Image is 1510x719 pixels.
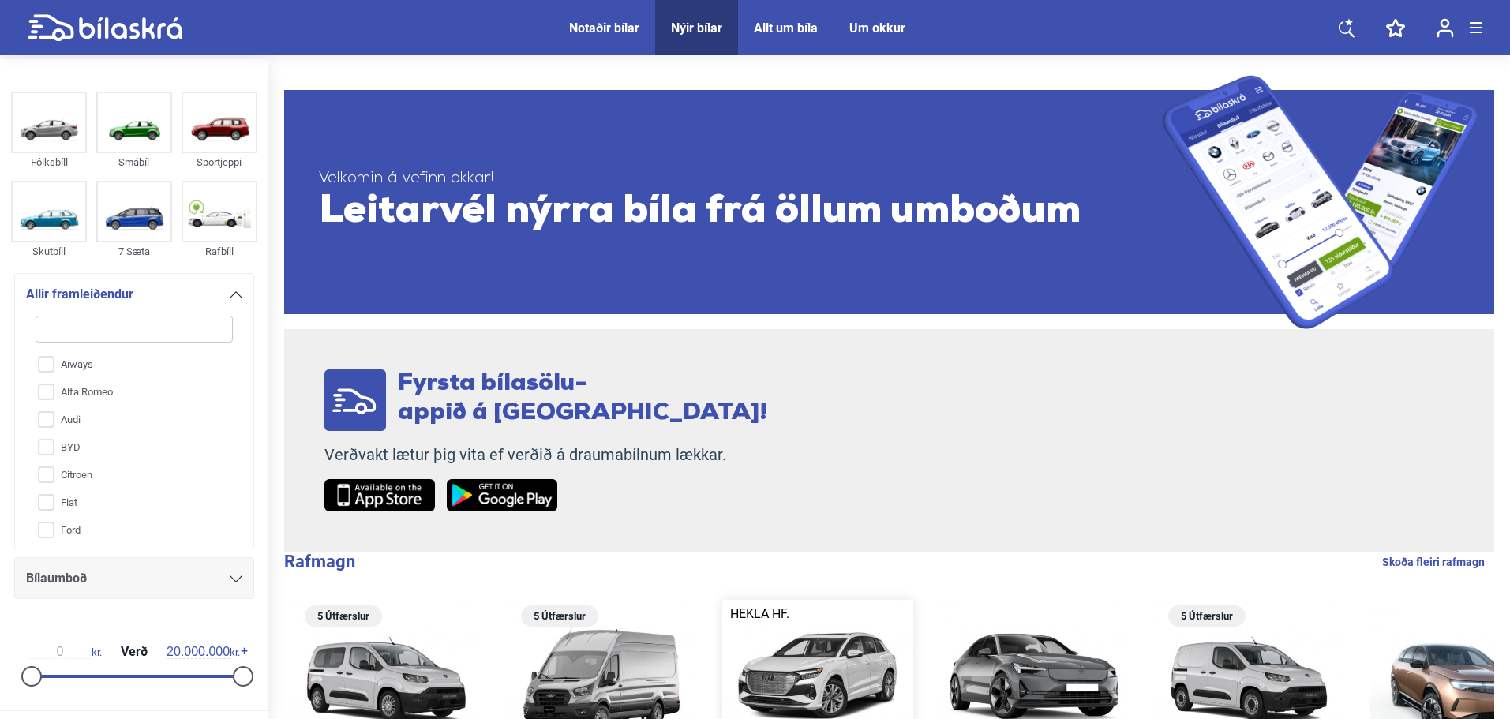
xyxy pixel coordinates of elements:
div: Skutbíll [11,242,87,260]
span: Verð [117,646,152,658]
a: Allt um bíla [754,21,818,36]
p: Verðvakt lætur þig vita ef verðið á draumabílnum lækkar. [324,445,767,465]
div: HEKLA HF. [730,608,789,620]
div: Smábíl [96,153,172,171]
span: Leitarvél nýrra bíla frá öllum umboðum [319,189,1163,236]
div: 7 Sæta [96,242,172,260]
a: Um okkur [849,21,905,36]
span: kr. [28,645,102,659]
span: Bílaumboð [26,567,87,590]
span: Velkomin á vefinn okkar! [319,169,1163,189]
span: Fyrsta bílasölu- appið á [GEOGRAPHIC_DATA]! [398,372,767,425]
span: 5 Útfærslur [529,605,590,627]
a: Nýir bílar [671,21,722,36]
div: Rafbíll [182,242,257,260]
a: Skoða fleiri rafmagn [1382,552,1485,572]
span: 5 Útfærslur [313,605,374,627]
b: Rafmagn [284,552,355,571]
div: Fólksbíll [11,153,87,171]
span: Allir framleiðendur [26,283,133,305]
a: Notaðir bílar [569,21,639,36]
img: user-login.svg [1437,18,1454,38]
a: Velkomin á vefinn okkar!Leitarvél nýrra bíla frá öllum umboðum [284,75,1494,329]
span: kr. [167,645,240,659]
span: 5 Útfærslur [1176,605,1238,627]
div: Sportjeppi [182,153,257,171]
